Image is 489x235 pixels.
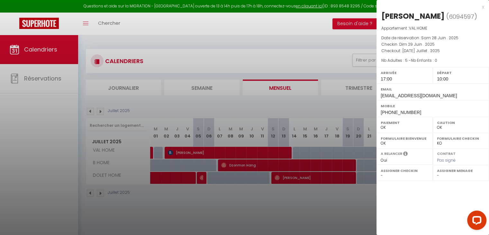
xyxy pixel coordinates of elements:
p: Checkout : [381,48,484,54]
label: Départ [437,70,485,76]
label: Email [381,86,485,92]
label: A relancer [381,151,402,156]
label: Assigner Checkin [381,167,429,174]
p: Appartement : [381,25,484,32]
iframe: LiveChat chat widget [462,208,489,235]
label: Mobile [381,103,485,109]
i: Sélectionner OUI si vous souhaiter envoyer les séquences de messages post-checkout [403,151,408,158]
span: [DATE] Juillet . 2025 [402,48,440,53]
span: Nb Enfants : 0 [411,58,437,63]
label: Assigner Menage [437,167,485,174]
span: Dim 29 Juin . 2025 [399,42,435,47]
label: Contrat [437,151,456,155]
label: Arrivée [381,70,429,76]
label: Paiement [381,119,429,126]
span: 17:00 [381,76,392,81]
div: x [376,3,484,11]
p: Date de réservation : [381,35,484,41]
span: [EMAIL_ADDRESS][DOMAIN_NAME] [381,93,457,98]
p: Checkin : [381,41,484,48]
span: Nb Adultes : 5 - [381,58,437,63]
span: Pas signé [437,157,456,163]
span: 6094597 [449,13,474,21]
span: VAL HOME [409,25,427,31]
label: Formulaire Bienvenue [381,135,429,142]
div: [PERSON_NAME] [381,11,445,21]
span: Sam 28 Juin . 2025 [421,35,458,41]
span: [PHONE_NUMBER] [381,110,421,115]
span: ( ) [446,12,477,21]
label: Formulaire Checkin [437,135,485,142]
span: 10:00 [437,76,448,81]
label: Caution [437,119,485,126]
